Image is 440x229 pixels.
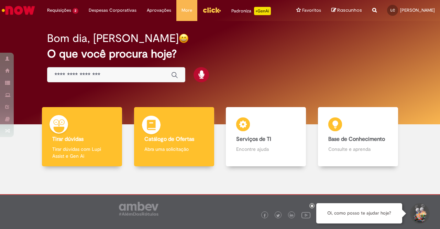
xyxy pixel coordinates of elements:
span: Aprovações [147,7,171,14]
p: +GenAi [254,7,271,15]
span: LC [390,8,395,12]
p: Consulte e aprenda [328,146,388,153]
span: More [181,7,192,14]
a: Base de Conhecimento Consulte e aprenda [312,107,404,167]
a: Catálogo de Ofertas Abra uma solicitação [128,107,220,167]
b: Tirar dúvidas [52,136,84,143]
a: Tirar dúvidas Tirar dúvidas com Lupi Assist e Gen Ai [36,107,128,167]
a: Serviços de TI Encontre ajuda [220,107,312,167]
img: click_logo_yellow_360x200.png [202,5,221,15]
span: Favoritos [302,7,321,14]
p: Encontre ajuda [236,146,296,153]
b: Serviços de TI [236,136,271,143]
img: logo_footer_ambev_rotulo_gray.png [119,202,158,216]
b: Base de Conhecimento [328,136,385,143]
span: Rascunhos [337,7,362,13]
p: Abra uma solicitação [144,146,204,153]
span: Despesas Corporativas [89,7,136,14]
img: logo_footer_twitter.png [276,214,280,217]
img: logo_footer_facebook.png [263,214,266,217]
button: Iniciar Conversa de Suporte [409,203,430,224]
img: logo_footer_linkedin.png [290,214,293,218]
img: ServiceNow [1,3,36,17]
img: logo_footer_youtube.png [301,210,310,219]
span: [PERSON_NAME] [400,7,435,13]
div: Padroniza [231,7,271,15]
b: Catálogo de Ofertas [144,136,194,143]
span: Requisições [47,7,71,14]
p: Tirar dúvidas com Lupi Assist e Gen Ai [52,146,112,159]
a: Rascunhos [331,7,362,14]
h2: O que você procura hoje? [47,48,393,60]
img: happy-face.png [179,33,189,43]
span: 2 [73,8,78,14]
h2: Bom dia, [PERSON_NAME] [47,32,179,44]
div: Oi, como posso te ajudar hoje? [316,203,402,223]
